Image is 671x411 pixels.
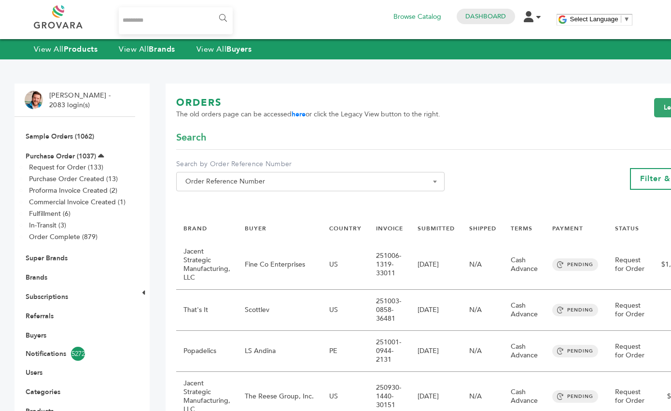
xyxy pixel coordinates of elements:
span: Select Language [570,15,618,23]
a: SHIPPED [469,225,496,232]
a: Subscriptions [26,292,68,301]
td: Cash Advance [503,240,545,290]
a: View AllBuyers [196,44,252,55]
td: Request for Order [608,290,654,331]
a: STATUS [615,225,639,232]
strong: Products [64,44,98,55]
td: LS Andina [238,331,322,372]
h1: ORDERS [176,96,440,110]
a: View AllBrands [119,44,175,55]
td: N/A [462,331,503,372]
td: 251006-1319-33011 [369,240,410,290]
a: Purchase Order Created (13) [29,174,118,184]
span: PENDING [552,345,598,357]
a: Select Language​ [570,15,630,23]
td: Jacent Strategic Manufacturing, LLC [176,240,238,290]
span: PENDING [552,304,598,316]
td: Popadelics [176,331,238,372]
td: 251001-0944-2131 [369,331,410,372]
a: Notifications5272 [26,347,124,361]
a: Purchase Order (1037) [26,152,96,161]
td: N/A [462,290,503,331]
span: ​ [621,15,621,23]
a: Dashboard [465,12,506,21]
strong: Buyers [226,44,252,55]
a: Super Brands [26,254,68,263]
span: PENDING [552,390,598,403]
span: Order Reference Number [176,172,445,191]
td: [DATE] [410,240,462,290]
a: Referrals [26,312,54,321]
td: Request for Order [608,240,654,290]
a: Sample Orders (1062) [26,132,94,141]
a: Proforma Invoice Created (2) [29,186,117,195]
td: [DATE] [410,331,462,372]
a: In-Transit (3) [29,221,66,230]
td: Scottlev [238,290,322,331]
a: Commercial Invoice Created (1) [29,198,126,207]
a: Browse Catalog [393,12,441,22]
span: Order Reference Number [182,175,439,188]
a: Brands [26,273,47,282]
a: Buyers [26,331,46,340]
td: US [322,240,369,290]
td: Fine Co Enterprises [238,240,322,290]
td: [DATE] [410,290,462,331]
td: Cash Advance [503,290,545,331]
a: Order Complete (879) [29,232,98,241]
td: PE [322,331,369,372]
a: INVOICE [376,225,403,232]
a: View AllProducts [34,44,98,55]
td: N/A [462,240,503,290]
a: BRAND [183,225,207,232]
td: Request for Order [608,331,654,372]
a: PAYMENT [552,225,583,232]
a: Request for Order (133) [29,163,103,172]
a: COUNTRY [329,225,362,232]
td: Cash Advance [503,331,545,372]
strong: Brands [149,44,175,55]
a: Fulfillment (6) [29,209,70,218]
a: Categories [26,387,60,397]
td: US [322,290,369,331]
span: 5272 [71,347,85,361]
li: [PERSON_NAME] - 2083 login(s) [49,91,113,110]
td: 251003-0858-36481 [369,290,410,331]
a: BUYER [245,225,266,232]
span: ▼ [624,15,630,23]
input: Search... [119,7,233,34]
td: That's It [176,290,238,331]
span: The old orders page can be accessed or click the Legacy View button to the right. [176,110,440,119]
label: Search by Order Reference Number [176,159,445,169]
span: PENDING [552,258,598,271]
a: Users [26,368,42,377]
a: here [292,110,306,119]
a: TERMS [511,225,532,232]
span: Search [176,131,206,144]
a: SUBMITTED [418,225,455,232]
